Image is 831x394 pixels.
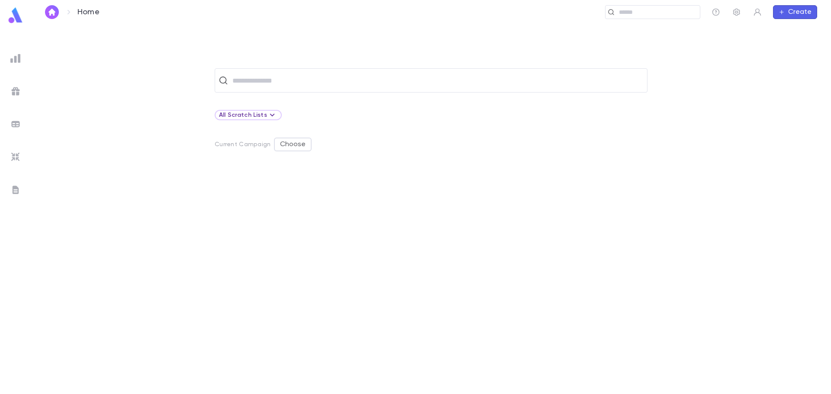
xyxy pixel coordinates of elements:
p: Current Campaign [215,141,271,148]
img: imports_grey.530a8a0e642e233f2baf0ef88e8c9fcb.svg [10,152,21,162]
div: All Scratch Lists [219,110,277,120]
img: reports_grey.c525e4749d1bce6a11f5fe2a8de1b229.svg [10,53,21,64]
div: All Scratch Lists [215,110,282,120]
img: batches_grey.339ca447c9d9533ef1741baa751efc33.svg [10,119,21,129]
button: Create [773,5,817,19]
img: letters_grey.7941b92b52307dd3b8a917253454ce1c.svg [10,185,21,195]
img: campaigns_grey.99e729a5f7ee94e3726e6486bddda8f1.svg [10,86,21,96]
img: home_white.a664292cf8c1dea59945f0da9f25487c.svg [47,9,57,16]
button: Choose [274,138,312,151]
p: Home [77,7,100,17]
img: logo [7,7,24,24]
